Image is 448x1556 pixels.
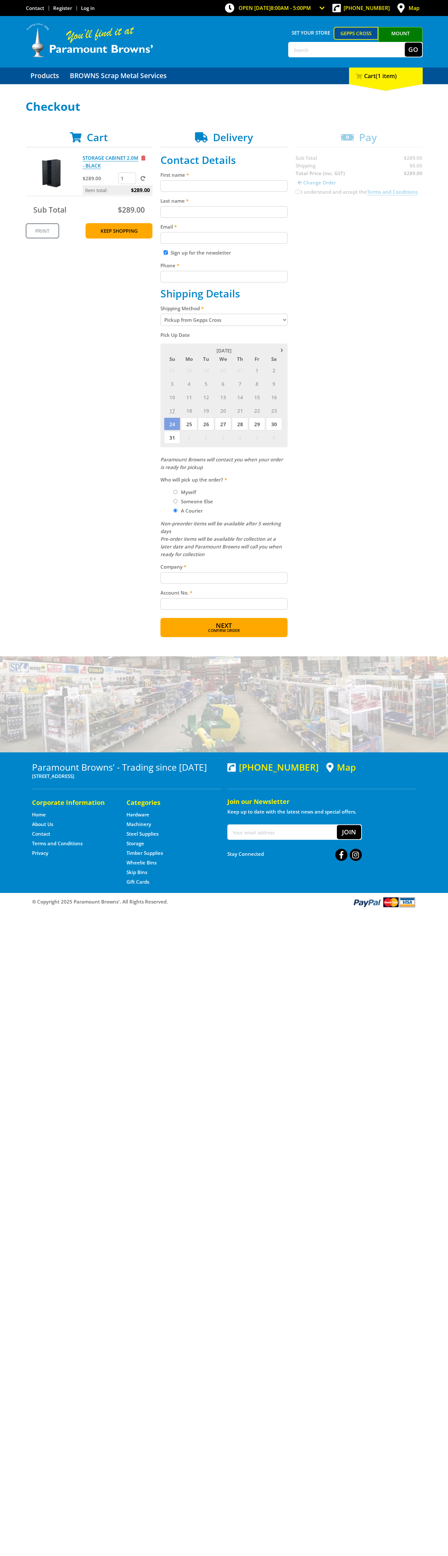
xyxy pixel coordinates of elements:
span: 2 [198,431,214,444]
span: 25 [181,417,197,430]
button: Join [337,825,361,839]
span: 7 [232,377,248,390]
span: [DATE] [216,347,232,354]
a: Log in [81,5,95,11]
button: Go [405,43,422,57]
label: Who will pick up the order? [160,476,288,483]
a: Go to the Gift Cards page [126,879,149,885]
a: Go to the Products page [26,68,64,84]
span: 8 [249,377,265,390]
span: Next [216,621,232,630]
span: 2 [266,364,282,377]
em: Non-preorder items will be available after 5 working days Pre-order items will be available for c... [160,520,282,557]
a: Go to the Machinery page [126,821,151,828]
a: Go to the Contact page [26,5,44,11]
span: Sa [266,355,282,363]
span: 10 [164,391,180,403]
p: [STREET_ADDRESS] [32,772,221,780]
h2: Shipping Details [160,288,288,300]
span: 8:00am - 5:00pm [271,4,311,12]
span: 24 [164,417,180,430]
h3: Paramount Browns' - Trading since [DATE] [32,762,221,772]
span: 28 [181,364,197,377]
input: Please enter the courier company name. [160,572,288,584]
label: Account No. [160,589,288,596]
input: Please enter your telephone number. [160,271,288,282]
h5: Categories [126,798,208,807]
span: Th [232,355,248,363]
a: Go to the Timber Supplies page [126,850,163,856]
label: Sign up for the newsletter [171,249,231,256]
span: 31 [164,431,180,444]
span: 17 [164,404,180,417]
input: Please select who will pick up the order. [173,499,177,503]
button: Next Confirm order [160,618,288,637]
span: 30 [215,364,231,377]
label: Shipping Method [160,304,288,312]
input: Please select who will pick up the order. [173,490,177,494]
span: 15 [249,391,265,403]
span: Fr [249,355,265,363]
span: 1 [181,431,197,444]
a: Go to the Storage page [126,840,144,847]
div: Cart [349,68,423,84]
h5: Join our Newsletter [227,797,416,806]
a: Go to the About Us page [32,821,53,828]
em: Paramount Browns will contact you when your order is ready for pickup [160,456,283,470]
a: Go to the Home page [32,811,46,818]
span: 22 [249,404,265,417]
span: 31 [232,364,248,377]
span: 1 [249,364,265,377]
span: Tu [198,355,214,363]
input: Search [289,43,405,57]
div: Stay Connected [227,846,362,862]
span: 6 [215,377,231,390]
span: 14 [232,391,248,403]
span: 27 [164,364,180,377]
label: Pick Up Date [160,331,288,339]
input: Please enter your account number. [160,598,288,610]
span: 5 [249,431,265,444]
span: 12 [198,391,214,403]
span: 5 [198,377,214,390]
img: STORAGE CABINET 2.0M - BLACK [32,154,70,192]
a: Go to the Contact page [32,831,50,837]
span: 4 [181,377,197,390]
input: Please select who will pick up the order. [173,508,177,513]
span: 26 [198,417,214,430]
label: Myself [179,487,198,498]
label: Last name [160,197,288,205]
a: Gepps Cross [334,27,378,40]
span: 16 [266,391,282,403]
p: Item total: [83,185,152,195]
a: Go to the Hardware page [126,811,149,818]
a: STORAGE CABINET 2.0M - BLACK [83,155,138,169]
span: 3 [215,431,231,444]
label: First name [160,171,288,179]
span: OPEN [DATE] [239,4,311,12]
label: A Courier [179,505,205,516]
input: Please enter your last name. [160,206,288,218]
span: 18 [181,404,197,417]
a: Go to the Skip Bins page [126,869,147,876]
span: We [215,355,231,363]
span: Mo [181,355,197,363]
span: 30 [266,417,282,430]
span: 29 [198,364,214,377]
h5: Corporate Information [32,798,114,807]
input: Please enter your email address. [160,232,288,244]
input: Your email address [228,825,337,839]
label: Email [160,223,288,231]
span: 3 [164,377,180,390]
a: Go to the registration page [53,5,72,11]
span: 13 [215,391,231,403]
label: Someone Else [179,496,215,507]
a: Remove from cart [141,155,145,161]
span: 19 [198,404,214,417]
span: 28 [232,417,248,430]
div: ® Copyright 2025 Paramount Browns'. All Rights Reserved. [26,896,423,908]
span: Su [164,355,180,363]
span: 23 [266,404,282,417]
span: 6 [266,431,282,444]
img: Paramount Browns' [26,22,154,58]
